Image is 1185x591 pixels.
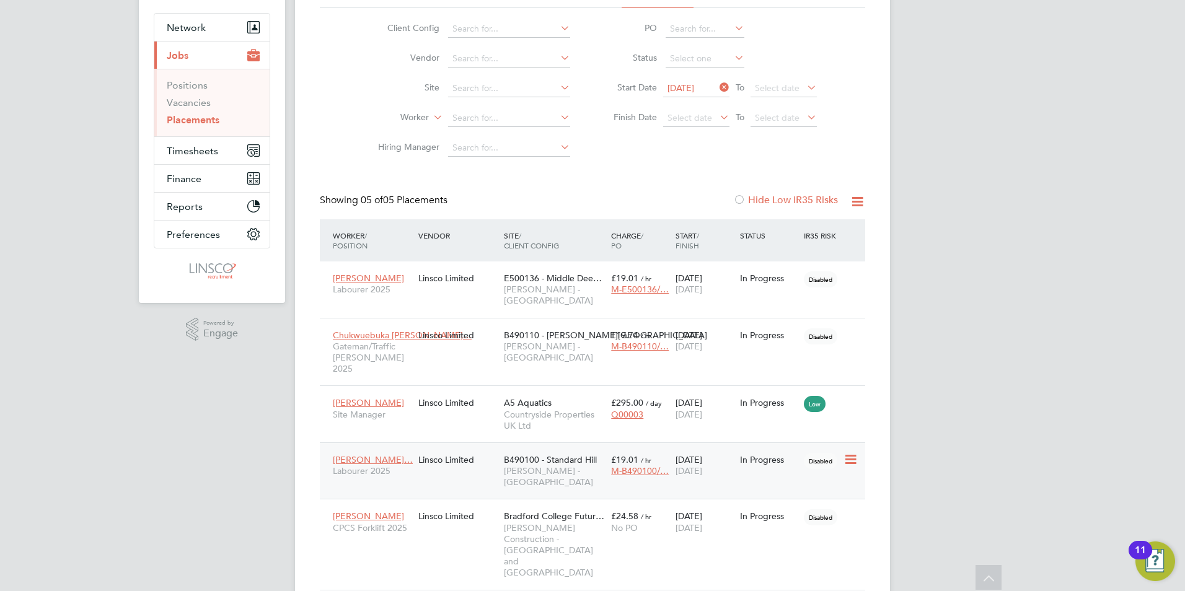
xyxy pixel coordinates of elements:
input: Search for... [448,50,570,68]
div: Linsco Limited [415,448,501,471]
span: [PERSON_NAME] Construction - [GEOGRAPHIC_DATA] and [GEOGRAPHIC_DATA] [504,522,605,579]
span: / hr [641,455,651,465]
span: Chukwuebuka [PERSON_NAME]… [333,330,472,341]
div: Showing [320,194,450,207]
span: To [732,109,748,125]
span: Countryside Properties UK Ltd [504,409,605,431]
span: £19.01 [611,273,638,284]
label: PO [601,22,657,33]
span: [PERSON_NAME]… [333,454,413,465]
span: [DATE] [676,522,702,533]
div: Vendor [415,224,501,247]
span: [DATE] [667,82,694,94]
span: Labourer 2025 [333,284,412,295]
a: [PERSON_NAME]CPCS Forklift 2025Linsco LimitedBradford College Futur…[PERSON_NAME] Construction - ... [330,504,865,514]
span: Labourer 2025 [333,465,412,476]
span: Engage [203,328,238,339]
div: Linsco Limited [415,323,501,347]
span: To [732,79,748,95]
span: Gateman/Traffic [PERSON_NAME] 2025 [333,341,412,375]
span: Finance [167,173,201,185]
div: [DATE] [672,323,737,358]
label: Client Config [368,22,439,33]
div: Jobs [154,69,270,136]
a: [PERSON_NAME]Site ManagerLinsco LimitedA5 AquaticsCountryside Properties UK Ltd£295.00 / dayQ0000... [330,390,865,401]
label: Finish Date [601,112,657,123]
span: Disabled [804,509,837,525]
span: M-B490100/… [611,465,669,476]
a: [PERSON_NAME]Labourer 2025Linsco LimitedE500136 - Middle Dee…[PERSON_NAME] - [GEOGRAPHIC_DATA]£19... [330,266,865,276]
span: B490100 - Standard Hill [504,454,597,465]
span: £19.74 [611,330,638,341]
div: IR35 Risk [801,224,844,247]
span: Network [167,22,206,33]
span: Powered by [203,318,238,328]
span: 05 Placements [361,194,447,206]
span: [PERSON_NAME] - [GEOGRAPHIC_DATA] [504,465,605,488]
span: Disabled [804,271,837,287]
a: Vacancies [167,97,211,108]
a: Chukwuebuka [PERSON_NAME]…Gateman/Traffic [PERSON_NAME] 2025Linsco LimitedB490110 - [PERSON_NAME]... [330,323,865,333]
div: In Progress [740,397,798,408]
span: Low [804,396,826,412]
div: Linsco Limited [415,391,501,414]
div: [DATE] [672,448,737,483]
span: M-B490110/… [611,341,669,352]
span: E500136 - Middle Dee… [504,273,602,284]
span: Bradford College Futur… [504,510,604,522]
button: Finance [154,165,270,192]
div: Linsco Limited [415,504,501,528]
span: £295.00 [611,397,643,408]
span: B490110 - [PERSON_NAME][GEOGRAPHIC_DATA] [504,330,707,341]
label: Status [601,52,657,63]
span: [DATE] [676,465,702,476]
div: In Progress [740,454,798,465]
span: Disabled [804,328,837,344]
span: Select date [755,112,800,123]
span: Q00003 [611,409,643,420]
span: / Finish [676,230,699,250]
span: / hr [641,274,651,283]
span: Timesheets [167,145,218,157]
span: [PERSON_NAME] [333,397,404,408]
label: Site [368,82,439,93]
input: Select one [666,50,744,68]
div: Worker [330,224,415,256]
span: [DATE] [676,341,702,352]
span: [PERSON_NAME] - [GEOGRAPHIC_DATA] [504,341,605,363]
button: Open Resource Center, 11 new notifications [1135,541,1175,581]
button: Timesheets [154,137,270,164]
label: Hide Low IR35 Risks [733,194,838,206]
span: Reports [167,201,203,212]
span: [DATE] [676,284,702,295]
div: Linsco Limited [415,266,501,290]
a: [PERSON_NAME]…Labourer 2025Linsco LimitedB490100 - Standard Hill[PERSON_NAME] - [GEOGRAPHIC_DATA]... [330,447,865,458]
div: Start [672,224,737,256]
input: Search for... [448,110,570,127]
a: Go to home page [154,261,270,281]
span: M-E500136/… [611,284,669,295]
span: / hr [641,331,651,340]
span: A5 Aquatics [504,397,552,408]
span: / PO [611,230,643,250]
label: Hiring Manager [368,141,439,152]
div: 11 [1135,550,1146,566]
img: linsco-logo-retina.png [186,261,237,281]
div: In Progress [740,330,798,341]
input: Search for... [666,20,744,38]
span: CPCS Forklift 2025 [333,522,412,533]
div: In Progress [740,510,798,522]
span: Jobs [167,50,188,61]
a: Positions [167,79,208,91]
span: [PERSON_NAME] - [GEOGRAPHIC_DATA] [504,284,605,306]
span: Disabled [804,453,837,469]
span: [PERSON_NAME] [333,510,404,522]
a: Placements [167,114,219,126]
span: Select date [755,82,800,94]
div: [DATE] [672,391,737,426]
div: Status [737,224,801,247]
span: [PERSON_NAME] [333,273,404,284]
button: Reports [154,193,270,220]
span: No PO [611,522,638,533]
input: Search for... [448,139,570,157]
